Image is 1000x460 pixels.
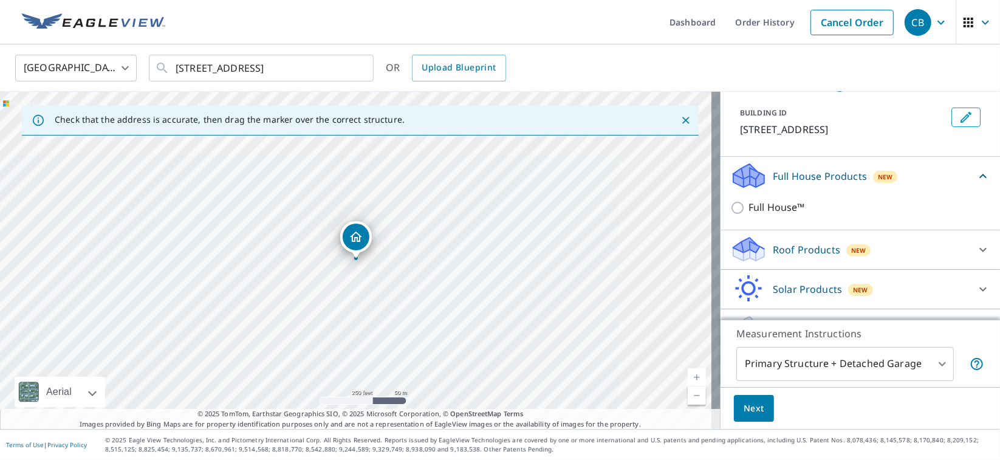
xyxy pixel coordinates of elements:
[730,275,990,304] div: Solar ProductsNew
[740,108,787,118] p: BUILDING ID
[450,409,501,418] a: OpenStreetMap
[748,200,805,215] p: Full House™
[853,285,868,295] span: New
[688,386,706,405] a: Current Level 17, Zoom Out
[744,401,764,416] span: Next
[504,409,524,418] a: Terms
[730,235,990,264] div: Roof ProductsNew
[176,51,349,85] input: Search by address or latitude-longitude
[55,114,405,125] p: Check that the address is accurate, then drag the marker over the correct structure.
[773,282,842,297] p: Solar Products
[736,326,984,341] p: Measurement Instructions
[734,395,774,422] button: Next
[15,377,105,407] div: Aerial
[678,112,694,128] button: Close
[773,169,867,184] p: Full House Products
[15,51,137,85] div: [GEOGRAPHIC_DATA]
[422,60,496,75] span: Upload Blueprint
[773,242,840,257] p: Roof Products
[730,162,990,190] div: Full House ProductsNew
[197,409,524,419] span: © 2025 TomTom, Earthstar Geographics SIO, © 2025 Microsoft Corporation, ©
[688,368,706,386] a: Current Level 17, Zoom In
[970,357,984,371] span: Your report will include the primary structure and a detached garage if one exists.
[740,122,947,137] p: [STREET_ADDRESS]
[22,13,165,32] img: EV Logo
[6,441,87,448] p: |
[736,347,954,381] div: Primary Structure + Detached Garage
[47,441,87,449] a: Privacy Policy
[340,221,372,259] div: Dropped pin, building 1, Residential property, 11 Pond Meadow Pl Middlefield, CT 06455
[851,245,866,255] span: New
[730,314,990,343] div: Walls ProductsNew
[878,172,893,182] span: New
[412,55,505,81] a: Upload Blueprint
[951,108,981,127] button: Edit building 1
[105,436,994,454] p: © 2025 Eagle View Technologies, Inc. and Pictometry International Corp. All Rights Reserved. Repo...
[810,10,894,35] a: Cancel Order
[905,9,931,36] div: CB
[6,441,44,449] a: Terms of Use
[386,55,506,81] div: OR
[43,377,75,407] div: Aerial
